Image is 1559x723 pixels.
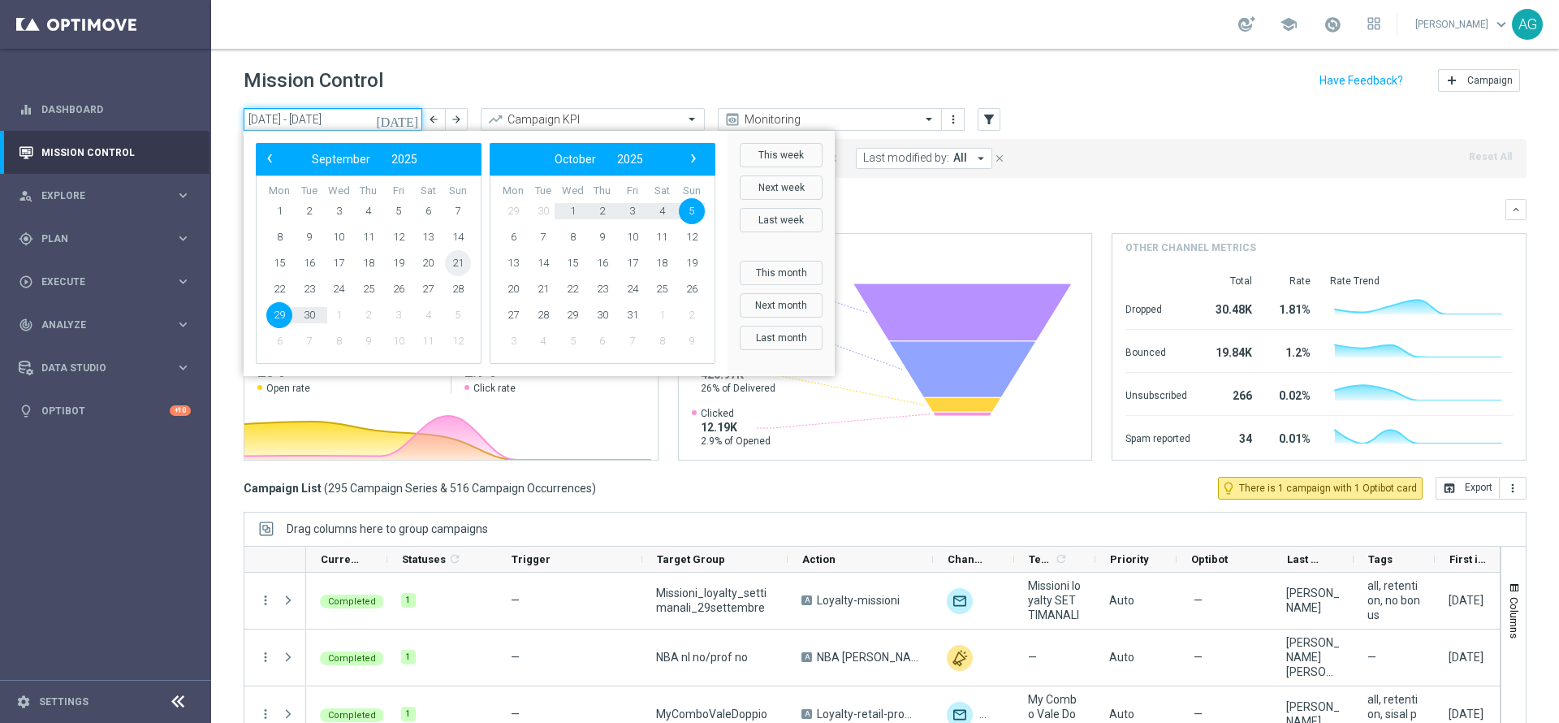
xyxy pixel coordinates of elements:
[1125,295,1190,321] div: Dropped
[647,184,677,198] th: weekday
[817,650,919,665] span: NBA recupero consensi
[356,276,382,302] span: 25
[511,651,520,664] span: —
[701,382,775,395] span: 26% of Delivered
[1029,553,1052,565] span: Templates
[656,586,774,615] span: Missioni_loyalty_settimanali_29settembre
[530,328,556,354] span: 4
[1272,424,1311,450] div: 0.01%
[1449,650,1483,665] div: 29 Sep 2025, Monday
[326,224,352,250] span: 10
[676,184,706,198] th: weekday
[415,198,441,224] span: 6
[559,276,585,302] span: 22
[19,232,33,246] i: gps_fixed
[649,328,675,354] span: 8
[443,184,473,198] th: weekday
[328,596,376,607] span: Completed
[1449,593,1483,608] div: 29 Sep 2025, Monday
[287,522,488,535] span: Drag columns here to group campaigns
[41,131,191,174] a: Mission Control
[296,276,322,302] span: 23
[740,293,823,318] button: Next month
[1028,650,1037,665] span: —
[724,111,741,128] i: preview
[381,149,428,170] button: 2025
[19,131,191,174] div: Mission Control
[259,148,280,169] span: ‹
[530,276,556,302] span: 21
[620,302,646,328] span: 31
[41,234,175,244] span: Plan
[978,108,1000,131] button: filter_alt
[529,184,559,198] th: weekday
[175,274,191,289] i: keyboard_arrow_right
[945,110,961,129] button: more_vert
[401,650,416,665] div: 1
[266,302,292,328] span: 29
[500,302,526,328] span: 27
[401,593,416,608] div: 1
[326,302,352,328] span: 1
[948,553,987,565] span: Channel
[258,593,273,608] button: more_vert
[445,276,471,302] span: 28
[1506,482,1519,495] i: more_vert
[620,198,646,224] span: 3
[356,302,382,328] span: 2
[265,184,295,198] th: weekday
[374,108,422,132] button: [DATE]
[386,276,412,302] span: 26
[445,302,471,328] span: 5
[982,112,996,127] i: filter_alt
[1109,651,1134,664] span: Auto
[244,108,422,131] input: Select date range
[1239,481,1417,496] span: There is 1 campaign with 1 Optibot card
[258,650,273,665] button: more_vert
[1052,550,1068,568] span: Calculate column
[296,328,322,354] span: 7
[19,404,33,418] i: lightbulb
[500,224,526,250] span: 6
[260,149,469,170] bs-datepicker-navigation-view: ​ ​ ​
[1110,553,1149,565] span: Priority
[817,707,919,721] span: Loyalty-retail-promo
[500,276,526,302] span: 20
[701,407,771,420] span: Clicked
[718,108,942,131] ng-select: Monitoring
[559,250,585,276] span: 15
[1287,553,1326,565] span: Last Modified By
[16,695,31,709] i: settings
[402,553,446,565] span: Statuses
[321,553,360,565] span: Current Status
[1125,424,1190,450] div: Spam reported
[947,588,973,614] img: Optimail
[386,224,412,250] span: 12
[1367,650,1376,665] span: —
[487,111,503,128] i: trending_up
[856,148,992,169] button: Last modified by: All arrow_drop_down
[607,149,654,170] button: 2025
[260,149,281,170] button: ‹
[446,550,461,568] span: Calculate column
[19,188,175,203] div: Explore
[1210,295,1252,321] div: 30.48K
[559,224,585,250] span: 8
[1510,204,1522,215] i: keyboard_arrow_down
[1194,593,1203,608] span: —
[386,250,412,276] span: 19
[18,405,192,418] div: lightbulb Optibot +10
[266,328,292,354] span: 6
[328,481,592,496] span: 295 Campaign Series & 516 Campaign Occurrences
[445,108,468,131] button: arrow_forward
[266,198,292,224] span: 1
[41,389,170,432] a: Optibot
[530,224,556,250] span: 7
[266,276,292,302] span: 22
[801,709,812,719] span: A
[326,250,352,276] span: 17
[1194,650,1203,665] span: —
[415,276,441,302] span: 27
